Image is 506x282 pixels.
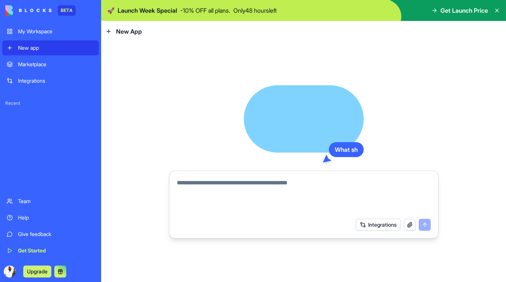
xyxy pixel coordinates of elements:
button: Upgrade [23,266,51,278]
span: Recent [2,100,99,106]
a: Marketplace [2,57,99,72]
img: logo [5,5,52,16]
img: ACg8ocLo3_molV99iAR85ZpDvHMM_1dNoHFVcCwWZLcilQSNo53I=s96-c [4,266,16,278]
p: - 10 % OFF all plans. [180,6,230,15]
a: BETA [5,5,76,16]
div: BETA [58,5,76,16]
a: Team [2,194,99,209]
span: New App [116,27,142,36]
p: Only 48 hours left [233,6,277,15]
div: Marketplace [18,61,94,68]
a: New app [2,40,99,55]
span: 🚀 [107,6,115,15]
a: My Workspace [2,24,99,39]
a: Help [2,210,99,225]
div: Give feedback [18,230,94,238]
div: New app [18,44,94,52]
div: Help [18,214,94,221]
div: Team [18,197,94,205]
div: My Workspace [18,28,94,35]
a: Give feedback [2,227,99,242]
div: What sh [329,142,364,157]
span: Get Launch Price [440,6,488,15]
a: Get Started [2,243,99,258]
button: Integrations [356,219,401,231]
div: Get Started [18,247,94,254]
a: Integrations [2,73,99,88]
a: Upgrade [23,267,51,275]
div: Integrations [18,77,94,85]
span: Launch Week Special [118,6,177,15]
